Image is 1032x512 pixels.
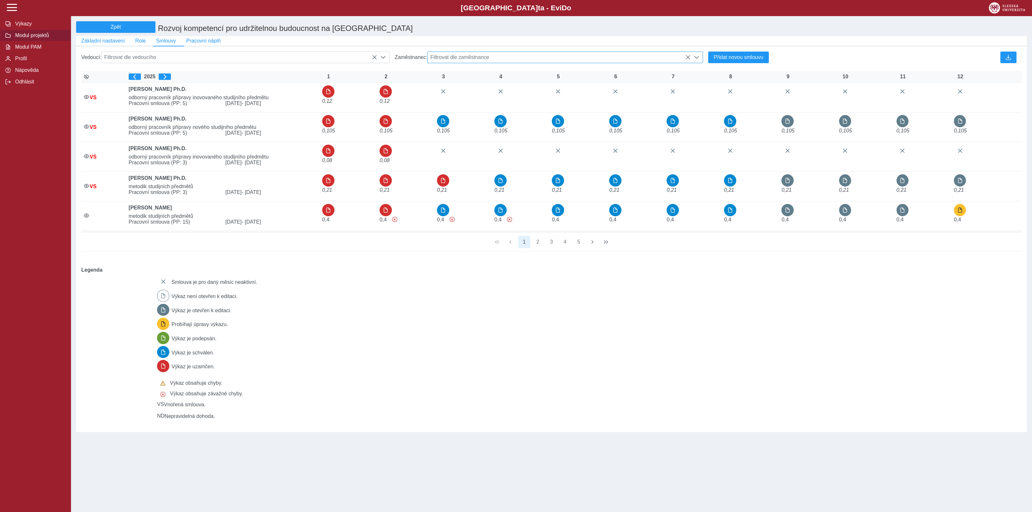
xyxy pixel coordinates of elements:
span: VNOŘENÁ SMLOUVA - Úvazek : 0,96 h / den. 4,8 h / týden. [322,98,332,104]
span: odborný pracovník přípravy inovovaného studijního předmětu [126,154,320,160]
span: VNOŘENÁ SMLOUVA - Úvazek : 1,68 h / den. 8,4 h / týden. [897,187,907,193]
span: Úvazek : 3,2 h / den. 16 h / týden. [609,217,616,222]
div: 2 [380,74,392,80]
span: VNOŘENÁ SMLOUVA - Úvazek : 1,68 h / den. 8,4 h / týden. [724,187,734,193]
span: Výkaz je schválen. [172,350,214,355]
b: [PERSON_NAME] [129,205,172,210]
span: Úvazek : 3,2 h / den. 16 h / týden. [322,217,329,222]
div: 2025 [129,73,317,80]
span: VNOŘENÁ SMLOUVA - Úvazek : 0,84 h / den. 4,2 h / týden. [897,128,909,133]
span: - [DATE] [242,101,261,106]
button: Základní nastavení [76,36,130,46]
span: Výkaz obsahuje závažné chyby. [392,217,397,222]
span: Smlouva je pro daný měsíc neaktivní. [172,279,257,285]
span: o [567,4,571,12]
span: VNOŘENÁ SMLOUVA - Úvazek : 1,68 h / den. 8,4 h / týden. [494,187,504,193]
span: - [DATE] [242,219,261,225]
span: Úvazek : 3,2 h / den. 16 h / týden. [954,217,961,222]
span: Úvazek : 3,2 h / den. 16 h / týden. [494,217,501,222]
span: VNOŘENÁ SMLOUVA - Úvazek : 0,84 h / den. 4,2 h / týden. [552,128,565,133]
span: Filtrovat dle zaměstnance [428,52,690,63]
span: Smlouva vnořená do kmene [157,413,164,419]
b: [GEOGRAPHIC_DATA] a - Evi [19,4,1013,12]
span: Smlouvy [156,38,176,44]
div: 4 [494,74,507,80]
span: Profil [13,56,65,62]
i: Zobrazit aktivní / neaktivní smlouvy [84,74,89,79]
span: [DATE] [223,160,320,166]
span: [DATE] [223,219,320,225]
h1: Rozvoj kompetencí pro udržitelnou budoucnost na [GEOGRAPHIC_DATA] [155,21,789,36]
span: VNOŘENÁ SMLOUVA - Úvazek : 1,68 h / den. 8,4 h / týden. [609,187,619,193]
span: VNOŘENÁ SMLOUVA - Úvazek : 0,64 h / den. 3,2 h / týden. [380,158,390,163]
span: [DATE] [223,130,320,136]
div: 6 [609,74,622,80]
span: Modul PAM [13,44,65,50]
span: Nápověda [13,67,65,73]
i: Smlouva je aktivní [84,154,89,159]
span: Vnořená smlouva. [164,401,205,407]
span: metodik studijních předmětů [126,184,320,189]
button: Pracovní náplň [181,36,226,46]
button: Zpět [76,21,155,33]
b: [PERSON_NAME] Ph.D. [129,146,187,151]
span: Úvazek : 3,2 h / den. 16 h / týden. [380,217,387,222]
span: Výkaz je podepsán. [172,336,217,341]
span: Smlouva vnořená do kmene [90,95,96,100]
button: Smlouvy [151,36,181,46]
span: Přidat novou smlouvu [714,54,763,60]
b: [PERSON_NAME] Ph.D. [129,175,187,181]
div: 1 [322,74,335,80]
span: Výkaz není otevřen k editaci. [172,294,238,299]
button: Přidat novou smlouvu [708,52,769,63]
button: 4 [559,236,571,248]
span: VNOŘENÁ SMLOUVA - Úvazek : 1,68 h / den. 8,4 h / týden. [322,187,332,193]
span: VNOŘENÁ SMLOUVA - Úvazek : 0,84 h / den. 4,2 h / týden. [781,128,794,133]
span: Pracovní smlouva (PP: 3) [126,160,223,166]
span: Pracovní smlouva (PP: 5) [126,101,223,106]
b: [PERSON_NAME] Ph.D. [129,86,187,92]
span: VNOŘENÁ SMLOUVA - Úvazek : 0,84 h / den. 4,2 h / týden. [322,128,335,133]
span: Vedoucí: [81,54,101,60]
button: 1 [518,236,531,248]
span: VNOŘENÁ SMLOUVA - Úvazek : 1,68 h / den. 8,4 h / týden. [781,187,791,193]
span: VNOŘENÁ SMLOUVA - Úvazek : 0,96 h / den. 4,8 h / týden. [380,98,390,104]
div: 9 [781,74,794,80]
span: - [DATE] [242,189,261,195]
span: Výkaz je uzamčen. [172,364,215,370]
span: Základní nastavení [81,38,125,44]
b: [PERSON_NAME] Ph.D. [129,116,187,121]
span: odborný pracovník přípravy inovovaného studijního předmětu [126,95,320,101]
button: Role [130,36,151,46]
span: odborný pracovník přípravy nového studijního předmětu [126,124,320,130]
span: VNOŘENÁ SMLOUVA - Úvazek : 0,64 h / den. 3,2 h / týden. [322,158,332,163]
div: 12 [954,74,967,80]
span: Úvazek : 3,2 h / den. 16 h / týden. [552,217,559,222]
span: Pracovní smlouva (PP: 3) [126,189,223,195]
img: logo_web_su.png [989,2,1025,14]
b: Legenda [79,265,1019,275]
div: 7 [667,74,680,80]
span: VNOŘENÁ SMLOUVA - Úvazek : 1,68 h / den. 8,4 h / týden. [954,187,964,193]
span: [DATE] [223,189,320,195]
span: Nepravidelná dohoda. [164,413,215,419]
i: Smlouva je aktivní [84,124,89,129]
span: VNOŘENÁ SMLOUVA - Úvazek : 0,84 h / den. 4,2 h / týden. [494,128,507,133]
span: VNOŘENÁ SMLOUVA - Úvazek : 1,68 h / den. 8,4 h / týden. [437,187,447,193]
span: metodik studijních předmětů [126,213,320,219]
span: VNOŘENÁ SMLOUVA - Úvazek : 1,68 h / den. 8,4 h / týden. [667,187,677,193]
button: 2 [532,236,544,248]
span: Úvazek : 3,2 h / den. 16 h / týden. [781,217,789,222]
div: 10 [839,74,852,80]
span: Smlouva vnořená do kmene [90,154,96,159]
span: Smlouva vnořená do kmene [90,184,96,189]
span: VNOŘENÁ SMLOUVA - Úvazek : 0,84 h / den. 4,2 h / týden. [437,128,450,133]
div: 5 [552,74,565,80]
button: 5 [573,236,585,248]
span: Výkaz je otevřen k editaci. [172,308,232,313]
i: Smlouva je aktivní [84,94,89,100]
span: Zpět [79,24,153,30]
span: VNOŘENÁ SMLOUVA - Úvazek : 0,84 h / den. 4,2 h / týden. [380,128,392,133]
div: Zaměstnanec: [392,49,706,66]
span: Úvazek : 3,2 h / den. 16 h / týden. [897,217,904,222]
